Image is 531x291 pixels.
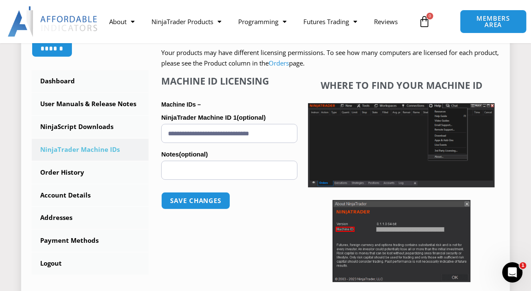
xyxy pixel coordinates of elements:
a: Account Details [32,184,149,206]
span: 1 [520,262,526,269]
a: Logout [32,253,149,275]
a: Futures Trading [295,12,366,31]
span: Your products may have different licensing permissions. To see how many computers are licensed fo... [161,48,499,68]
a: NinjaScript Downloads [32,116,149,138]
span: 0 [426,13,433,19]
a: Programming [230,12,295,31]
a: Addresses [32,207,149,229]
a: Orders [269,59,289,67]
nav: Menu [101,12,415,31]
img: LogoAI | Affordable Indicators – NinjaTrader [8,6,99,37]
nav: Account pages [32,70,149,275]
strong: Machine IDs – [161,101,201,108]
label: NinjaTrader Machine ID 1 [161,111,297,124]
a: NinjaTrader Products [143,12,230,31]
a: MEMBERS AREA [460,10,527,33]
span: (optional) [179,151,208,158]
a: About [101,12,143,31]
h4: Machine ID Licensing [161,75,297,86]
img: Screenshot 2025-01-17 1155544 | Affordable Indicators – NinjaTrader [308,103,495,187]
h4: Where to find your Machine ID [308,80,495,91]
a: Dashboard [32,70,149,92]
a: Order History [32,162,149,184]
img: Screenshot 2025-01-17 114931 | Affordable Indicators – NinjaTrader [333,200,470,282]
a: Payment Methods [32,230,149,252]
a: Reviews [366,12,407,31]
span: MEMBERS AREA [469,15,518,28]
label: Notes [161,148,297,161]
a: 0 [406,9,443,34]
a: User Manuals & Release Notes [32,93,149,115]
iframe: Intercom live chat [502,262,523,283]
button: Save changes [161,192,230,209]
span: (optional) [237,114,266,121]
a: NinjaTrader Machine IDs [32,139,149,161]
